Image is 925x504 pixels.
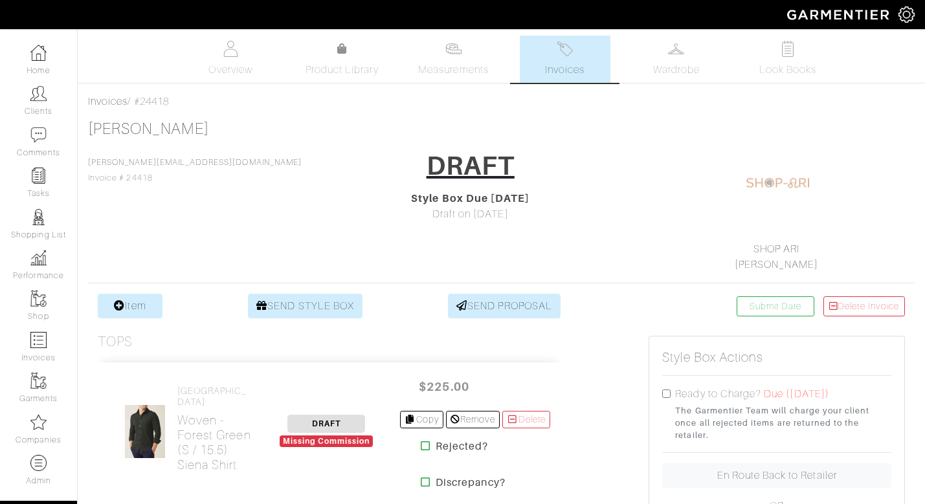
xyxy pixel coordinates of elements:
[124,404,166,459] img: 4Wvv3GUSn12sgbQgNvApQCAr
[248,294,362,318] a: SEND STYLE BOX
[653,62,700,78] span: Wardrobe
[446,411,500,428] a: Remove
[759,62,817,78] span: Look Books
[668,41,684,57] img: wardrobe-487a4870c1b7c33e795ec22d11cfc2ed9d08956e64fb3008fe2437562e282088.svg
[408,36,499,83] a: Measurements
[185,36,276,83] a: Overview
[662,463,891,488] a: En Route Back to Retailer
[30,85,47,102] img: clients-icon-6bae9207a08558b7cb47a8932f037763ab4055f8c8b6bfacd5dc20c3e0201464.png
[30,290,47,307] img: garments-icon-b7da505a4dc4fd61783c78ac3ca0ef83fa9d6f193b1c9dc38574b1d14d53ca28.png
[30,414,47,430] img: companies-icon-14a0f246c7e91f24465de634b560f0151b0cc5c9ce11af5fac52e6d7d6371812.png
[823,296,905,316] a: Delete Invoice
[88,158,302,182] span: Invoice # 24418
[88,120,209,137] a: [PERSON_NAME]
[418,62,489,78] span: Measurements
[405,373,483,400] span: $225.00
[898,6,915,23] img: gear-icon-white-bd11855cb880d31180b6d7d6211b90ccbf57a29d726f0c71d8c61bd08dd39cc2.png
[88,96,128,107] a: Invoices
[427,150,515,181] h1: DRAFT
[342,206,599,222] div: Draft on [DATE]
[737,296,814,316] a: Submit Date
[502,411,550,428] a: Delete
[764,388,829,400] span: Due ([DATE])
[306,62,379,78] span: Product Library
[287,415,365,433] span: DRAFT
[418,146,523,191] a: DRAFT
[631,36,722,83] a: Wardrobe
[520,36,610,83] a: Invoices
[208,62,252,78] span: Overview
[177,413,253,472] h2: Woven - Forest Green (S / 15.5) Siena Shirt
[30,250,47,266] img: graph-8b7af3c665d003b59727f371ae50e7771705bf0c487971e6e97d053d13c5068d.png
[445,41,462,57] img: measurements-466bbee1fd09ba9460f595b01e5d73f9e2bff037440d3c8f018324cb6cdf7a4a.svg
[98,294,162,318] a: Item
[223,41,239,57] img: basicinfo-40fd8af6dae0f16599ec9e87c0ef1c0a1fdea2edbe929e3d69a839185d80c458.svg
[779,41,796,57] img: todo-9ac3debb85659649dc8f770b8b6100bb5dab4b48dedcbae339e5042a72dfd3cc.svg
[746,151,810,215] img: 1604236452839.png.png
[88,94,915,109] div: / #24418
[781,3,898,26] img: garmentier-logo-header-white-b43fb05a5012e4ada735d5af1a66efaba907eab6374d6393d1fbf88cb4ef424d.png
[436,475,506,490] strong: Discrepancy?
[296,41,387,78] a: Product Library
[342,191,599,206] div: Style Box Due [DATE]
[557,41,573,57] img: orders-27d20c2124de7fd6de4e0e44c1d41de31381a507db9b33961299e4e07d508b8c.svg
[98,334,133,350] h3: Tops
[545,62,585,78] span: Invoices
[742,36,833,83] a: Look Books
[675,404,891,442] small: The Garmentier Team will charge your client once all rejected items are returned to the retailer.
[88,158,302,167] a: [PERSON_NAME][EMAIL_ADDRESS][DOMAIN_NAME]
[753,243,799,255] a: SHOP ARI
[436,439,488,454] strong: Rejected?
[30,45,47,61] img: dashboard-icon-dbcd8f5a0b271acd01030246c82b418ddd0df26cd7fceb0bd07c9910d44c42f6.png
[280,435,373,447] div: Missing Commission
[30,455,47,471] img: custom-products-icon-6973edde1b6c6774590e2ad28d3d057f2f42decad08aa0e48061009ba2575b3a.png
[448,294,561,318] a: SEND PROPOSAL
[400,411,443,428] a: Copy
[735,259,819,270] a: [PERSON_NAME]
[662,349,763,365] h5: Style Box Actions
[30,127,47,143] img: comment-icon-a0a6a9ef722e966f86d9cbdc48e553b5cf19dbc54f86b18d962a5391bc8f6eb6.png
[30,168,47,184] img: reminder-icon-8004d30b9f0a5d33ae49ab947aed9ed385cf756f9e5892f1edd6e32f2345188e.png
[287,417,365,429] a: DRAFT
[675,386,761,402] label: Ready to Charge?
[30,209,47,225] img: stylists-icon-eb353228a002819b7ec25b43dbf5f0378dd9e0616d9560372ff212230b889e62.png
[30,332,47,348] img: orders-icon-0abe47150d42831381b5fb84f609e132dff9fe21cb692f30cb5eec754e2cba89.png
[177,386,253,472] a: [GEOGRAPHIC_DATA] Woven - Forest Green (S / 15.5)Siena Shirt
[177,386,253,408] h4: [GEOGRAPHIC_DATA]
[30,373,47,389] img: garments-icon-b7da505a4dc4fd61783c78ac3ca0ef83fa9d6f193b1c9dc38574b1d14d53ca28.png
